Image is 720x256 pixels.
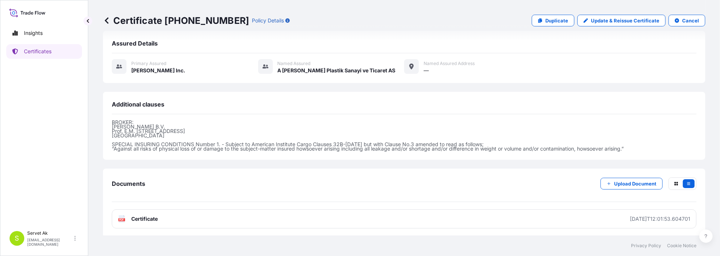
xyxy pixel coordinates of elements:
[252,17,284,24] p: Policy Details
[27,230,73,236] p: Servet Ak
[545,17,568,24] p: Duplicate
[669,15,705,26] button: Cancel
[424,61,475,66] span: Named Assured Address
[630,215,690,223] div: [DATE]T12:01:53.604701
[278,67,396,74] span: A [PERSON_NAME] Plastik Sanayi ve Ticaret AS
[103,15,249,26] p: Certificate [PHONE_NUMBER]
[24,48,51,55] p: Certificates
[112,40,158,47] span: Assured Details
[112,120,696,151] p: BROKER: [PERSON_NAME] B.V. Prof. E.M. [STREET_ADDRESS] [GEOGRAPHIC_DATA] SPECIAL INSURING CONDITI...
[120,219,124,221] text: PDF
[112,180,145,187] span: Documents
[6,26,82,40] a: Insights
[131,61,166,66] span: Primary assured
[131,215,158,223] span: Certificate
[112,101,164,108] span: Additional clauses
[532,15,574,26] a: Duplicate
[24,29,43,37] p: Insights
[278,61,311,66] span: Named Assured
[424,67,429,74] span: —
[600,178,663,190] button: Upload Document
[6,44,82,59] a: Certificates
[667,243,696,249] a: Cookie Notice
[131,67,185,74] span: [PERSON_NAME] Inc.
[15,235,19,242] span: S
[682,17,699,24] p: Cancel
[577,15,666,26] a: Update & Reissue Certificate
[591,17,659,24] p: Update & Reissue Certificate
[631,243,661,249] a: Privacy Policy
[27,238,73,246] p: [EMAIL_ADDRESS][DOMAIN_NAME]
[614,180,656,187] p: Upload Document
[112,209,696,228] a: PDFCertificate[DATE]T12:01:53.604701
